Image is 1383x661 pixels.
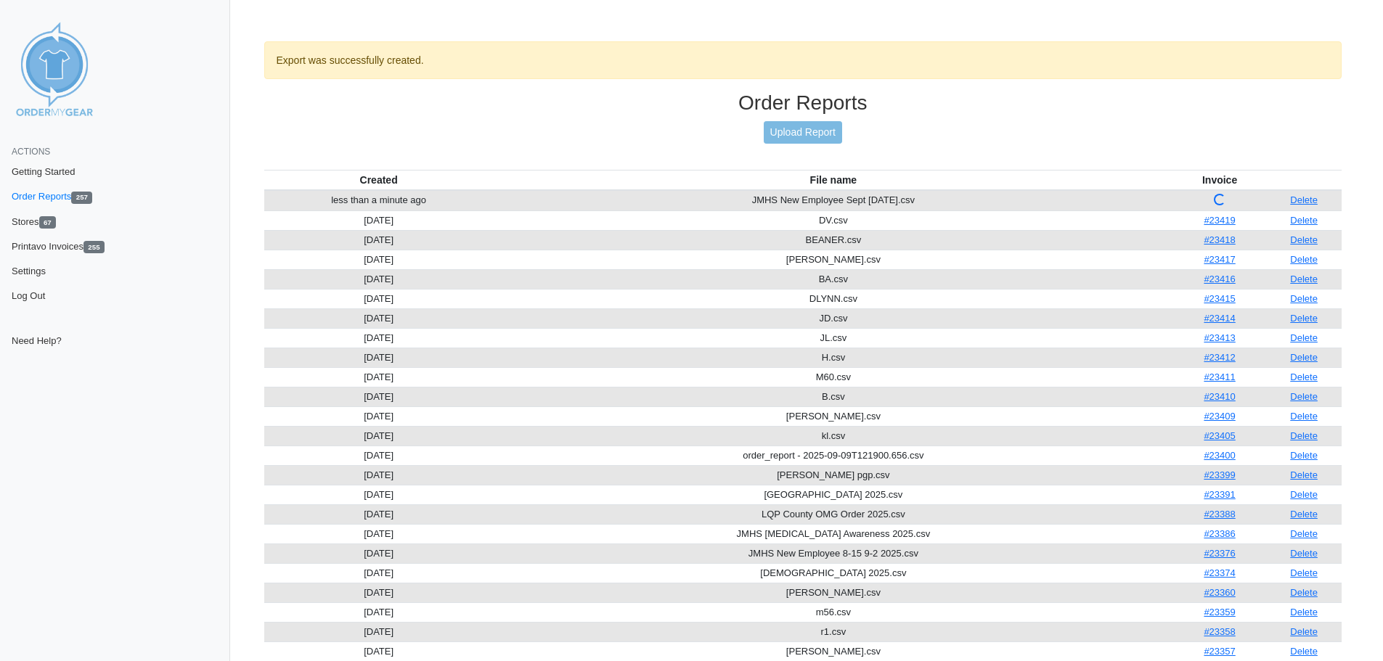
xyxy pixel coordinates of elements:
[1204,489,1235,500] a: #23391
[1204,254,1235,265] a: #23417
[1290,293,1318,304] a: Delete
[1290,646,1318,657] a: Delete
[1290,391,1318,402] a: Delete
[71,192,92,204] span: 257
[1290,567,1318,578] a: Delete
[1290,254,1318,265] a: Delete
[1290,313,1318,324] a: Delete
[494,308,1173,328] td: JD.csv
[264,348,494,367] td: [DATE]
[264,524,494,543] td: [DATE]
[1204,548,1235,559] a: #23376
[1204,469,1235,480] a: #23399
[12,147,50,157] span: Actions
[1204,215,1235,226] a: #23419
[264,289,494,308] td: [DATE]
[1204,587,1235,598] a: #23360
[264,504,494,524] td: [DATE]
[1204,646,1235,657] a: #23357
[264,485,494,504] td: [DATE]
[83,241,105,253] span: 255
[1290,332,1318,343] a: Delete
[1290,528,1318,539] a: Delete
[264,91,1342,115] h3: Order Reports
[1204,430,1235,441] a: #23405
[494,348,1173,367] td: H.csv
[264,563,494,583] td: [DATE]
[1290,215,1318,226] a: Delete
[264,543,494,563] td: [DATE]
[1204,391,1235,402] a: #23410
[1204,411,1235,422] a: #23409
[264,41,1342,79] div: Export was successfully created.
[494,622,1173,641] td: r1.csv
[1204,332,1235,343] a: #23413
[1204,509,1235,520] a: #23388
[1204,371,1235,382] a: #23411
[264,230,494,250] td: [DATE]
[494,387,1173,406] td: B.csv
[1290,194,1318,205] a: Delete
[494,230,1173,250] td: BEANER.csv
[264,190,494,211] td: less than a minute ago
[1290,548,1318,559] a: Delete
[264,387,494,406] td: [DATE]
[494,190,1173,211] td: JMHS New Employee Sept [DATE].csv
[494,170,1173,190] th: File name
[494,583,1173,602] td: [PERSON_NAME].csv
[264,308,494,328] td: [DATE]
[494,602,1173,622] td: m56.csv
[264,269,494,289] td: [DATE]
[264,210,494,230] td: [DATE]
[494,465,1173,485] td: [PERSON_NAME] pgp.csv
[264,367,494,387] td: [DATE]
[494,289,1173,308] td: DLYNN.csv
[39,216,57,229] span: 67
[494,563,1173,583] td: [DEMOGRAPHIC_DATA] 2025.csv
[1204,274,1235,284] a: #23416
[494,446,1173,465] td: order_report - 2025-09-09T121900.656.csv
[494,210,1173,230] td: DV.csv
[494,543,1173,563] td: JMHS New Employee 8-15 9-2 2025.csv
[494,485,1173,504] td: [GEOGRAPHIC_DATA] 2025.csv
[264,602,494,622] td: [DATE]
[264,250,494,269] td: [DATE]
[1290,489,1318,500] a: Delete
[1204,626,1235,637] a: #23358
[1290,607,1318,617] a: Delete
[1290,430,1318,441] a: Delete
[494,426,1173,446] td: kl.csv
[264,622,494,641] td: [DATE]
[1290,371,1318,382] a: Delete
[494,641,1173,661] td: [PERSON_NAME].csv
[764,121,842,144] a: Upload Report
[1290,450,1318,461] a: Delete
[494,504,1173,524] td: LQP County OMG Order 2025.csv
[1290,587,1318,598] a: Delete
[1290,234,1318,245] a: Delete
[494,406,1173,426] td: [PERSON_NAME].csv
[264,641,494,661] td: [DATE]
[1204,234,1235,245] a: #23418
[1290,626,1318,637] a: Delete
[264,465,494,485] td: [DATE]
[494,328,1173,348] td: JL.csv
[1204,567,1235,578] a: #23374
[494,524,1173,543] td: JMHS [MEDICAL_DATA] Awareness 2025.csv
[1290,411,1318,422] a: Delete
[1204,293,1235,304] a: #23415
[494,269,1173,289] td: BA.csv
[1290,469,1318,480] a: Delete
[1204,450,1235,461] a: #23400
[1290,274,1318,284] a: Delete
[264,406,494,426] td: [DATE]
[494,367,1173,387] td: M60.csv
[1290,509,1318,520] a: Delete
[1290,352,1318,363] a: Delete
[264,583,494,602] td: [DATE]
[1204,313,1235,324] a: #23414
[264,328,494,348] td: [DATE]
[494,250,1173,269] td: [PERSON_NAME].csv
[264,446,494,465] td: [DATE]
[264,426,494,446] td: [DATE]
